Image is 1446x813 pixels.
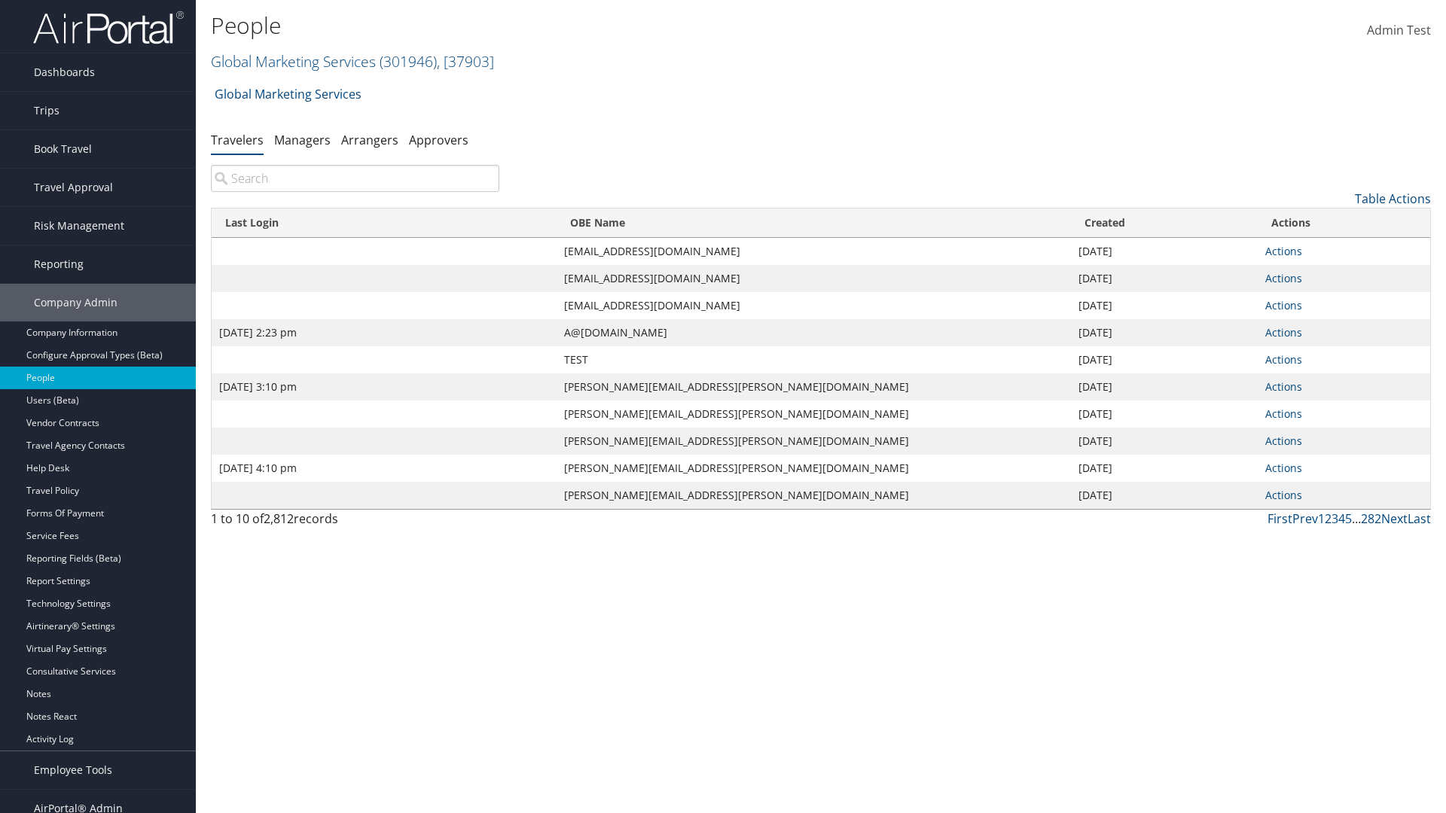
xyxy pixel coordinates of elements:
[1338,510,1345,527] a: 4
[33,10,184,45] img: airportal-logo.png
[34,245,84,283] span: Reporting
[1381,510,1408,527] a: Next
[1367,22,1431,38] span: Admin Test
[557,455,1072,482] td: [PERSON_NAME][EMAIL_ADDRESS][PERSON_NAME][DOMAIN_NAME]
[1071,265,1258,292] td: [DATE]
[1071,455,1258,482] td: [DATE]
[1265,325,1302,340] a: Actions
[557,346,1072,373] td: TEST
[211,132,264,148] a: Travelers
[1071,209,1258,238] th: Created: activate to sort column ascending
[1071,238,1258,265] td: [DATE]
[1071,319,1258,346] td: [DATE]
[1408,510,1431,527] a: Last
[34,207,124,245] span: Risk Management
[34,130,92,168] span: Book Travel
[34,169,113,206] span: Travel Approval
[1265,379,1302,394] a: Actions
[1318,510,1325,527] a: 1
[274,132,331,148] a: Managers
[557,428,1072,455] td: [PERSON_NAME][EMAIL_ADDRESS][PERSON_NAME][DOMAIN_NAME]
[1292,510,1318,527] a: Prev
[380,51,437,72] span: ( 301946 )
[211,51,494,72] a: Global Marketing Services
[1265,271,1302,285] a: Actions
[215,79,361,109] a: Global Marketing Services
[1265,461,1302,475] a: Actions
[1361,510,1381,527] a: 282
[211,165,499,192] input: Search
[1071,346,1258,373] td: [DATE]
[1265,488,1302,502] a: Actions
[557,292,1072,319] td: [EMAIL_ADDRESS][DOMAIN_NAME]
[264,510,294,527] span: 2,812
[557,400,1072,428] td: [PERSON_NAME][EMAIL_ADDRESS][PERSON_NAME][DOMAIN_NAME]
[1265,244,1302,258] a: Actions
[211,10,1024,41] h1: People
[1071,428,1258,455] td: [DATE]
[1265,434,1302,448] a: Actions
[1332,510,1338,527] a: 3
[1268,510,1292,527] a: First
[557,319,1072,346] td: A@[DOMAIN_NAME]
[557,209,1072,238] th: OBE Name: activate to sort column ascending
[1071,400,1258,428] td: [DATE]
[1367,8,1431,54] a: Admin Test
[1352,510,1361,527] span: …
[1265,406,1302,421] a: Actions
[1265,352,1302,367] a: Actions
[557,238,1072,265] td: [EMAIL_ADDRESS][DOMAIN_NAME]
[1258,209,1430,238] th: Actions
[409,132,468,148] a: Approvers
[557,265,1072,292] td: [EMAIL_ADDRESS][DOMAIN_NAME]
[557,482,1072,509] td: [PERSON_NAME][EMAIL_ADDRESS][PERSON_NAME][DOMAIN_NAME]
[1325,510,1332,527] a: 2
[1071,292,1258,319] td: [DATE]
[1265,298,1302,312] a: Actions
[1355,190,1431,207] a: Table Actions
[212,209,557,238] th: Last Login: activate to sort column ascending
[1071,482,1258,509] td: [DATE]
[557,373,1072,400] td: [PERSON_NAME][EMAIL_ADDRESS][PERSON_NAME][DOMAIN_NAME]
[341,132,398,148] a: Arrangers
[34,284,117,321] span: Company Admin
[1071,373,1258,400] td: [DATE]
[212,455,557,482] td: [DATE] 4:10 pm
[34,53,95,91] span: Dashboards
[211,510,499,535] div: 1 to 10 of records
[34,751,112,789] span: Employee Tools
[212,373,557,400] td: [DATE] 3:10 pm
[212,319,557,346] td: [DATE] 2:23 pm
[34,92,59,129] span: Trips
[1345,510,1352,527] a: 5
[437,51,494,72] span: , [ 37903 ]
